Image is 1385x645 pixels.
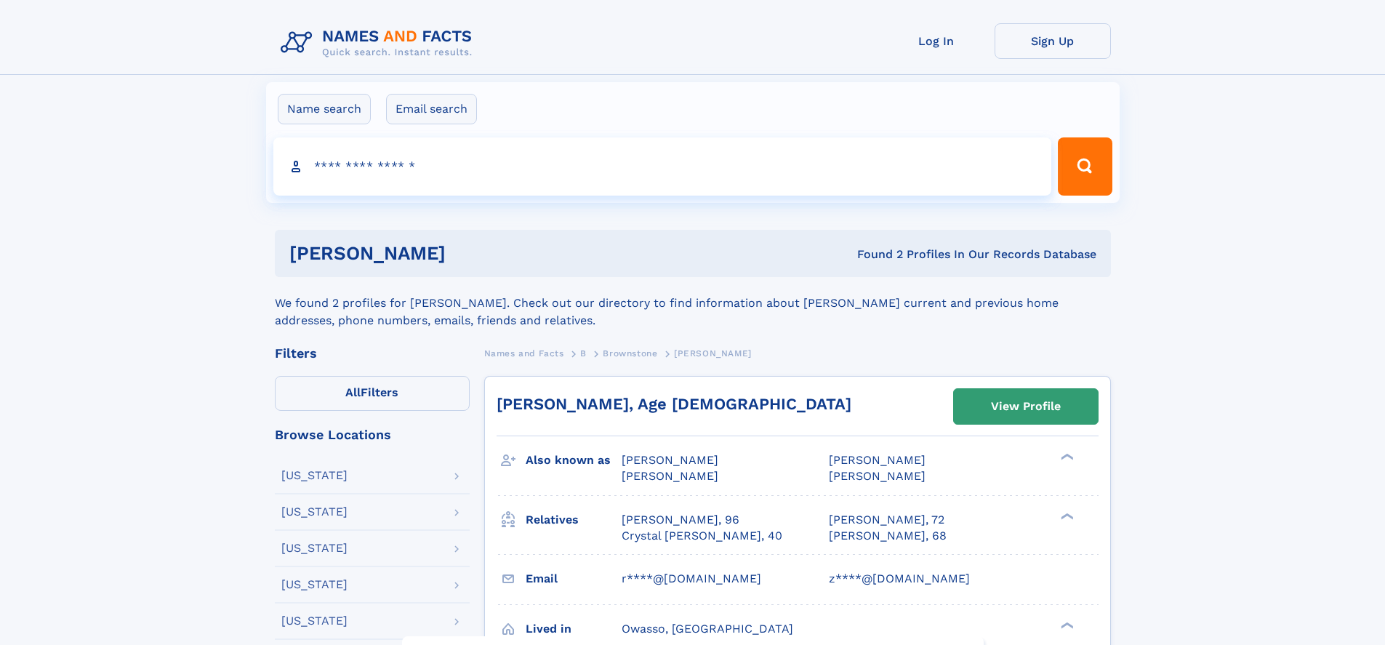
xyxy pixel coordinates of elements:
[526,566,622,591] h3: Email
[273,137,1052,196] input: search input
[275,23,484,63] img: Logo Names and Facts
[878,23,995,59] a: Log In
[622,469,718,483] span: [PERSON_NAME]
[526,617,622,641] h3: Lived in
[580,344,587,362] a: B
[275,428,470,441] div: Browse Locations
[526,508,622,532] h3: Relatives
[275,277,1111,329] div: We found 2 profiles for [PERSON_NAME]. Check out our directory to find information about [PERSON_...
[281,542,348,554] div: [US_STATE]
[275,376,470,411] label: Filters
[829,469,926,483] span: [PERSON_NAME]
[622,622,793,636] span: Owasso, [GEOGRAPHIC_DATA]
[580,348,587,358] span: B
[386,94,477,124] label: Email search
[954,389,1098,424] a: View Profile
[281,615,348,627] div: [US_STATE]
[829,512,944,528] a: [PERSON_NAME], 72
[622,512,739,528] a: [PERSON_NAME], 96
[1057,620,1075,630] div: ❯
[281,506,348,518] div: [US_STATE]
[603,348,657,358] span: Brownstone
[484,344,564,362] a: Names and Facts
[526,448,622,473] h3: Also known as
[497,395,851,413] a: [PERSON_NAME], Age [DEMOGRAPHIC_DATA]
[622,453,718,467] span: [PERSON_NAME]
[651,247,1096,263] div: Found 2 Profiles In Our Records Database
[289,244,651,263] h1: [PERSON_NAME]
[995,23,1111,59] a: Sign Up
[1058,137,1112,196] button: Search Button
[1057,452,1075,462] div: ❯
[345,385,361,399] span: All
[275,347,470,360] div: Filters
[829,528,947,544] a: [PERSON_NAME], 68
[1057,511,1075,521] div: ❯
[991,390,1061,423] div: View Profile
[278,94,371,124] label: Name search
[281,470,348,481] div: [US_STATE]
[622,528,782,544] a: Crystal [PERSON_NAME], 40
[603,344,657,362] a: Brownstone
[829,453,926,467] span: [PERSON_NAME]
[674,348,752,358] span: [PERSON_NAME]
[281,579,348,590] div: [US_STATE]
